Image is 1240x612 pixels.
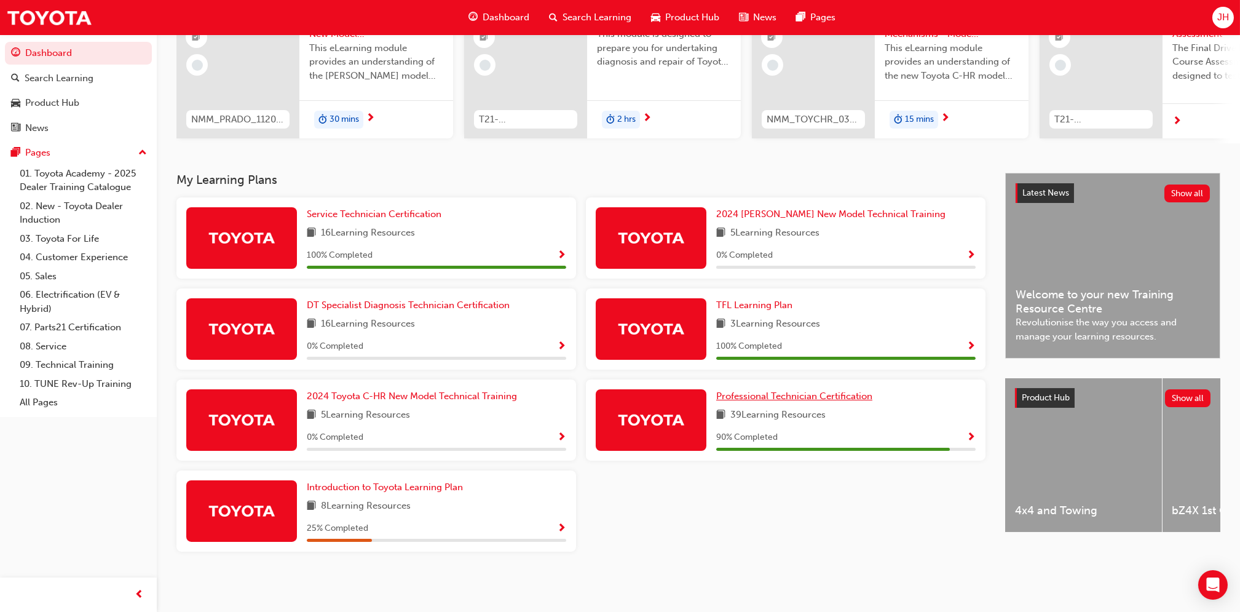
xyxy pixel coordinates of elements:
span: Product Hub [1022,392,1070,403]
a: search-iconSearch Learning [539,5,641,30]
button: Show all [1164,185,1210,202]
div: Product Hub [25,96,79,110]
span: T21-FOD_HVIS_PREREQ [479,113,572,127]
span: 0 % Completed [307,431,363,445]
button: Show Progress [557,248,566,263]
img: Trak [208,409,275,431]
span: pages-icon [11,148,20,159]
img: Trak [208,318,275,340]
span: Product Hub [665,10,719,25]
img: Trak [208,500,275,522]
span: 25 % Completed [307,522,368,536]
button: DashboardSearch LearningProduct HubNews [5,39,152,141]
span: 2 hrs [617,113,636,127]
span: 30 mins [330,113,359,127]
span: This eLearning module provides an understanding of the new Toyota C-HR model line-up and their Ka... [885,41,1019,83]
span: T21-PTCH_FDR_PRE_EXAM [1054,113,1148,127]
span: book-icon [716,317,725,332]
span: Latest News [1022,188,1069,198]
img: Trak [617,318,685,340]
button: Show Progress [557,521,566,536]
span: prev-icon [135,587,144,603]
span: news-icon [739,10,748,25]
a: 09. Technical Training [15,356,152,375]
span: Show Progress [966,341,976,352]
span: Welcome to your new Training Resource Centre [1016,288,1210,316]
span: booktick-icon [768,30,776,46]
span: booktick-icon [480,30,489,46]
span: booktick-icon [192,30,201,46]
a: DT Specialist Diagnosis Technician Certification [307,298,515,312]
span: Professional Technician Certification [716,391,872,402]
a: 03. Toyota For Life [15,229,152,248]
div: Pages [25,146,50,160]
span: learningRecordVerb_NONE-icon [1055,60,1066,71]
img: Trak [208,227,275,248]
span: 0 % Completed [716,248,773,263]
span: book-icon [307,408,316,423]
span: Show Progress [557,432,566,443]
span: 5 Learning Resources [730,226,819,241]
a: 2024 [PERSON_NAME] New Model Technical Training [716,207,950,221]
span: 0 % Completed [307,340,363,354]
span: 2024 [PERSON_NAME] New Model Technical Training [716,209,946,220]
span: Show Progress [557,250,566,261]
span: 100 % Completed [307,248,373,263]
a: Latest NewsShow allWelcome to your new Training Resource CentreRevolutionise the way you access a... [1005,173,1220,359]
div: News [25,121,49,135]
span: Show Progress [966,250,976,261]
a: All Pages [15,393,152,412]
span: guage-icon [468,10,478,25]
span: 39 Learning Resources [730,408,826,423]
span: booktick-icon [1056,30,1064,46]
button: Show all [1165,389,1211,407]
span: Search Learning [563,10,631,25]
a: News [5,117,152,140]
a: 07. Parts21 Certification [15,318,152,337]
span: book-icon [716,226,725,241]
button: Show Progress [557,339,566,354]
span: book-icon [307,226,316,241]
span: 16 Learning Resources [321,317,415,332]
span: 2024 Toyota C-HR New Model Technical Training [307,391,517,402]
a: Product Hub [5,92,152,114]
span: NMM_PRADO_112024_MODULE_1 [191,113,285,127]
span: 4x4 and Towing [1015,504,1152,518]
a: Product HubShow all [1015,388,1210,408]
span: search-icon [549,10,558,25]
button: Pages [5,141,152,164]
a: guage-iconDashboard [459,5,539,30]
a: pages-iconPages [786,5,845,30]
a: news-iconNews [729,5,786,30]
a: 05. Sales [15,267,152,286]
button: Show Progress [966,430,976,445]
span: next-icon [941,113,950,124]
span: Show Progress [557,523,566,535]
span: pages-icon [796,10,805,25]
a: Search Learning [5,67,152,90]
span: duration-icon [894,112,902,128]
a: Trak [6,4,92,31]
span: duration-icon [318,112,327,128]
span: 90 % Completed [716,431,778,445]
span: book-icon [307,317,316,332]
button: Show Progress [966,339,976,354]
a: Dashboard [5,42,152,65]
span: next-icon [366,113,375,124]
span: Show Progress [966,432,976,443]
span: book-icon [307,499,316,514]
a: 06. Electrification (EV & Hybrid) [15,285,152,318]
a: 01. Toyota Academy - 2025 Dealer Training Catalogue [15,164,152,197]
span: 8 Learning Resources [321,499,411,514]
span: car-icon [11,98,20,109]
a: Service Technician Certification [307,207,446,221]
a: 2024 Toyota C-HR New Model Technical Training [307,389,522,403]
span: This eLearning module provides an understanding of the [PERSON_NAME] model line-up and its Katash... [309,41,443,83]
span: TFL Learning Plan [716,300,792,311]
span: learningRecordVerb_NONE-icon [192,60,203,71]
span: NMM_TOYCHR_032024_MODULE_1 [767,113,860,127]
h3: My Learning Plans [176,173,985,187]
span: 3 Learning Resources [730,317,820,332]
span: guage-icon [11,48,20,59]
button: Show Progress [557,430,566,445]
